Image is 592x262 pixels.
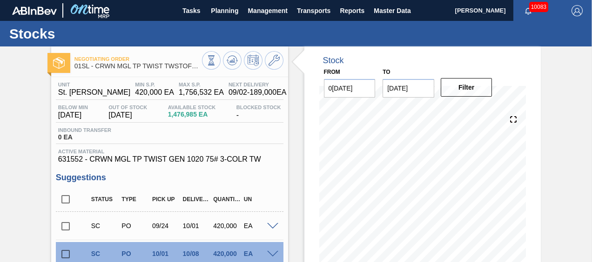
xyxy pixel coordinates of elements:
[265,51,283,70] button: Go to Master Data / General
[323,56,344,65] div: Stock
[242,250,274,257] div: EA
[181,5,202,16] span: Tasks
[12,7,57,15] img: TNhmsLtSVTkK8tSr43FrP2fwEKptu5GPRR3wAAAABJRU5ErkJggg==
[383,69,390,75] label: to
[74,56,202,62] span: Negotiating Order
[211,250,243,257] div: 420,000
[324,79,376,98] input: mm/dd/yyyy
[211,196,243,203] div: Quantity
[223,51,242,70] button: Update Chart
[242,196,274,203] div: UN
[374,5,410,16] span: Master Data
[168,105,216,110] span: Available Stock
[89,222,121,229] div: Suggestion Created
[58,155,281,164] span: 631552 - CRWN MGL TP TWIST GEN 1020 75# 3-COLR TW
[441,78,492,97] button: Filter
[168,111,216,118] span: 1,476,985 EA
[89,196,121,203] div: Status
[74,63,202,70] span: 01SL - CRWN MGL TP TWIST TWSTOFF 70LB 3-COLR 70LB CROWN
[150,222,182,229] div: 09/24/2025
[150,250,182,257] div: 10/01/2025
[9,28,175,39] h1: Stocks
[242,222,274,229] div: EA
[58,134,111,141] span: 0 EA
[179,82,224,87] span: MAX S.P.
[150,196,182,203] div: Pick up
[236,105,281,110] span: Blocked Stock
[383,79,434,98] input: mm/dd/yyyy
[58,105,88,110] span: Below Min
[58,111,88,119] span: [DATE]
[119,250,152,257] div: Purchase order
[58,149,281,154] span: Active Material
[58,127,111,133] span: Inbound Transfer
[324,69,340,75] label: From
[202,51,221,70] button: Stocks Overview
[181,222,213,229] div: 10/01/2025
[244,51,262,70] button: Schedule Inventory
[135,88,174,97] span: 420,000 EA
[234,105,283,119] div: -
[56,173,283,183] h3: Suggestions
[58,82,131,87] span: Unit
[211,5,238,16] span: Planning
[340,5,364,16] span: Reports
[572,5,583,16] img: Logout
[108,111,147,119] span: [DATE]
[53,57,65,69] img: Ícone
[58,88,131,97] span: St. [PERSON_NAME]
[211,222,243,229] div: 420,000
[297,5,330,16] span: Transports
[181,250,213,257] div: 10/08/2025
[89,250,121,257] div: Suggestion Created
[229,82,287,87] span: Next Delivery
[529,2,548,12] span: 10083
[513,4,543,17] button: Notifications
[181,196,213,203] div: Delivery
[119,222,152,229] div: Purchase order
[108,105,147,110] span: Out Of Stock
[248,5,288,16] span: Management
[119,196,152,203] div: Type
[179,88,224,97] span: 1,756,532 EA
[135,82,174,87] span: MIN S.P.
[229,88,287,97] span: 09/02 - 189,000 EA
